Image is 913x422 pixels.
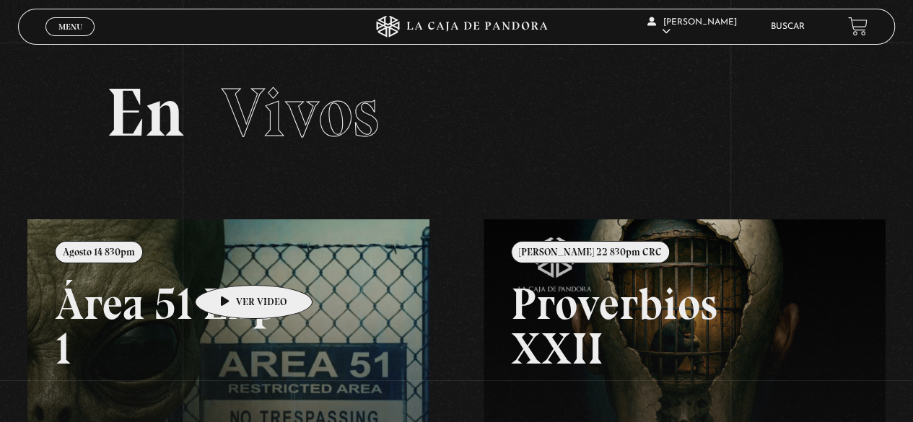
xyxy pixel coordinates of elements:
h2: En [106,79,808,147]
span: Vivos [222,71,379,154]
span: Menu [58,22,82,31]
a: Buscar [771,22,805,31]
span: Cerrar [53,34,87,44]
span: [PERSON_NAME] [647,18,737,36]
a: View your shopping cart [848,17,868,36]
